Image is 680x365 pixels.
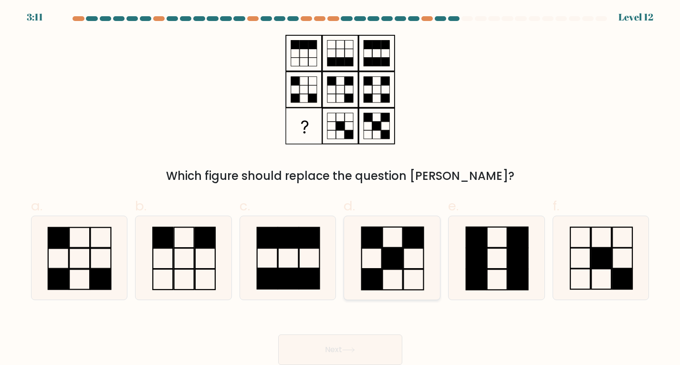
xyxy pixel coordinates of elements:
span: e. [448,197,459,215]
span: b. [135,197,146,215]
button: Next [278,334,402,365]
span: a. [31,197,42,215]
span: c. [240,197,250,215]
div: 3:11 [27,10,43,24]
span: d. [344,197,355,215]
span: f. [553,197,559,215]
div: Level 12 [618,10,653,24]
div: Which figure should replace the question [PERSON_NAME]? [37,167,644,185]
